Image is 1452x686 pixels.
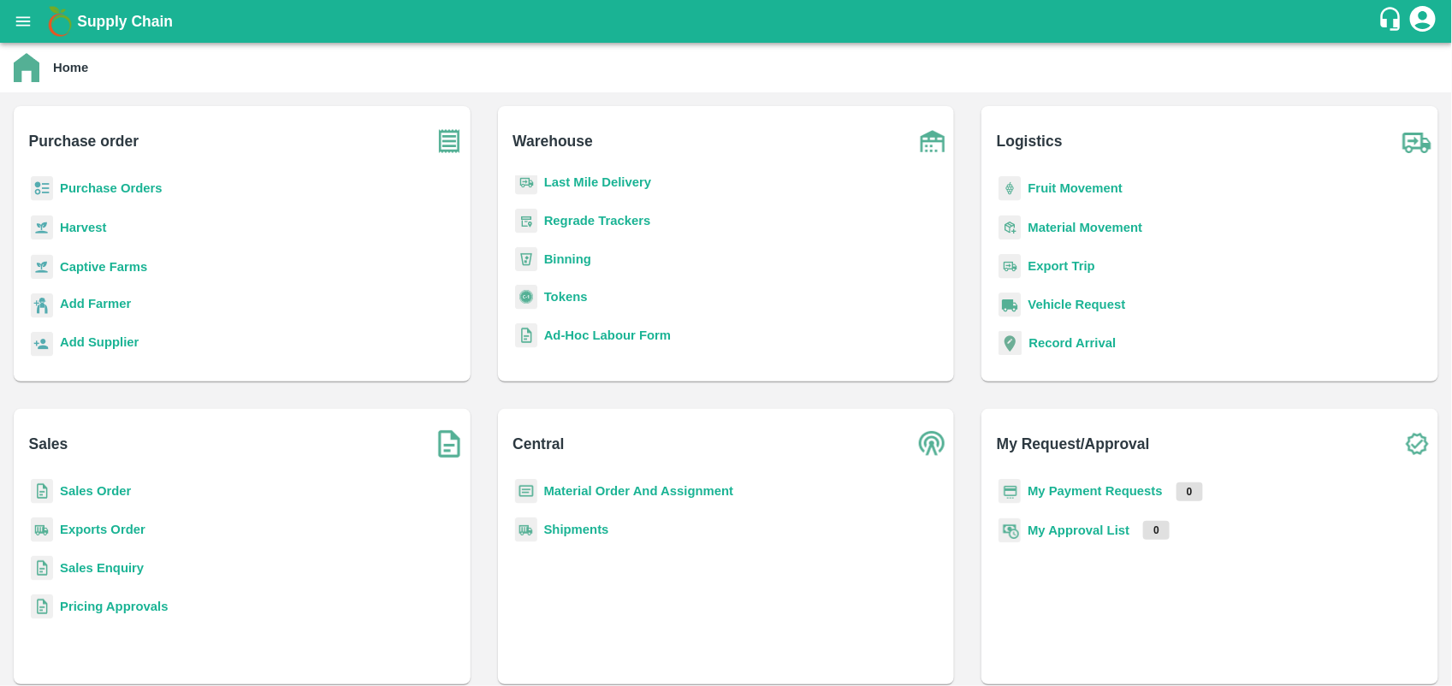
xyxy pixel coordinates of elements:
button: open drawer [3,2,43,41]
img: fruit [999,176,1021,201]
img: harvest [31,254,53,280]
a: Pricing Approvals [60,600,168,613]
img: sales [31,479,53,504]
p: 0 [1176,482,1203,501]
a: Last Mile Delivery [544,175,651,189]
b: Central [513,432,564,456]
a: Supply Chain [77,9,1378,33]
img: central [911,423,954,465]
img: harvest [31,215,53,240]
a: Harvest [60,221,106,234]
a: Material Movement [1028,221,1142,234]
b: Add Supplier [60,335,139,349]
a: Fruit Movement [1028,181,1123,195]
img: vehicle [999,293,1021,317]
a: Vehicle Request [1028,298,1125,311]
img: logo [43,4,77,38]
a: Record Arrival [1028,336,1116,350]
a: Sales Enquiry [60,561,144,575]
img: delivery [999,254,1021,279]
a: My Approval List [1028,523,1129,537]
img: shipments [31,517,53,542]
div: account of current user [1408,3,1438,39]
img: delivery [515,170,537,195]
a: Add Farmer [60,294,131,317]
a: Add Supplier [60,333,139,356]
b: Warehouse [513,129,593,153]
b: Add Farmer [60,297,131,310]
img: reciept [31,176,53,201]
p: 0 [1143,521,1170,540]
img: whTracker [515,209,537,234]
a: Export Trip [1028,259,1094,273]
img: home [14,53,39,82]
a: Binning [544,252,591,266]
img: tokens [515,285,537,310]
a: Shipments [544,523,609,536]
a: Captive Farms [60,260,147,274]
b: Supply Chain [77,13,173,30]
img: shipments [515,517,537,542]
a: Ad-Hoc Labour Form [544,328,671,342]
img: recordArrival [999,331,1022,355]
a: Material Order And Assignment [544,484,734,498]
img: truck [1396,120,1438,163]
img: farmer [31,293,53,318]
img: bin [515,247,537,271]
a: Regrade Trackers [544,214,651,228]
a: Tokens [544,290,588,304]
b: Sales [29,432,68,456]
b: Logistics [997,129,1063,153]
img: check [1396,423,1438,465]
img: sales [31,594,53,619]
a: Exports Order [60,523,145,536]
img: centralMaterial [515,479,537,504]
img: sales [515,323,537,348]
a: Purchase Orders [60,181,163,195]
b: My Request/Approval [997,432,1150,456]
a: Sales Order [60,484,131,498]
img: supplier [31,332,53,357]
img: soSales [428,423,471,465]
img: warehouse [911,120,954,163]
img: purchase [428,120,471,163]
img: sales [31,556,53,581]
img: material [999,215,1021,240]
div: customer-support [1378,6,1408,37]
b: Home [53,61,88,74]
b: Purchase order [29,129,139,153]
img: payment [999,479,1021,504]
img: approval [999,517,1021,543]
a: My Payment Requests [1028,484,1163,498]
